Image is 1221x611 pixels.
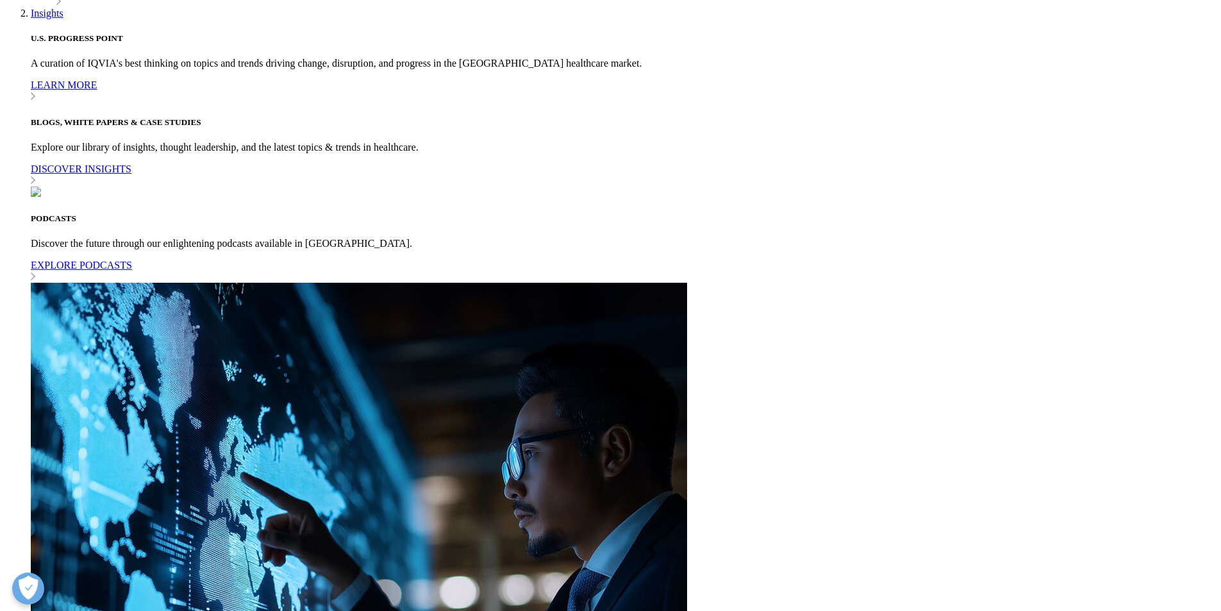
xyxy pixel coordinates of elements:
p: Explore our library of insights, thought leadership, and the latest topics & trends in healthcare. [31,142,1216,153]
h5: PODCASTS [31,213,1216,224]
h5: U.S. PROGRESS POINT [31,33,1216,44]
h5: BLOGS, WHITE PAPERS & CASE STUDIES [31,117,1216,128]
p: A curation of IQVIA's best thinking on topics and trends driving change, disruption, and progress... [31,58,1216,69]
button: Open Preferences [12,573,44,605]
p: Discover the future through our enlightening podcasts available in [GEOGRAPHIC_DATA]. [31,238,1216,249]
a: Insights [31,8,63,19]
a: LEARN MORE [31,80,1216,103]
img: 2447_woman-watching-business-training-on-laptop-and-learning-from-home.jpg [31,187,41,197]
a: DISCOVER INSIGHTS [31,163,1216,187]
a: EXPLORE PODCASTS [31,260,1216,283]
